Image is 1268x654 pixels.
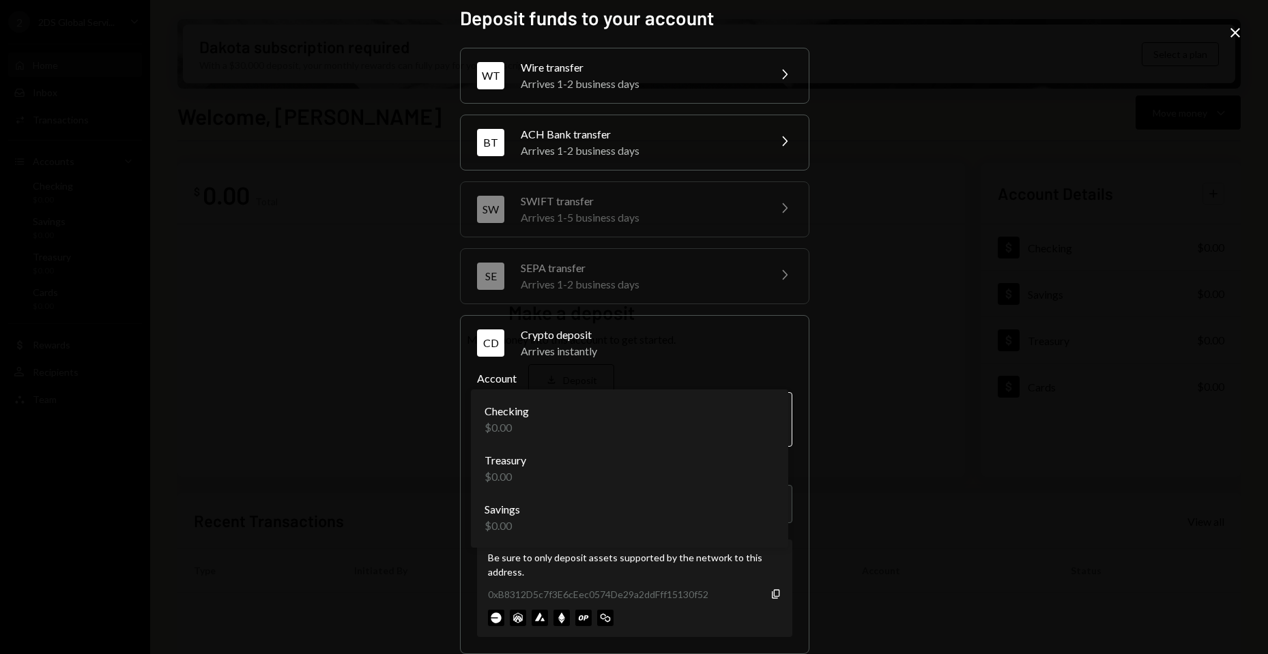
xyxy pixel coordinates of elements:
div: Crypto deposit [521,327,792,343]
img: arbitrum-mainnet [510,610,526,626]
div: BT [477,129,504,156]
div: Arrives instantly [521,343,792,359]
div: Wire transfer [521,59,760,76]
div: Savings [485,501,520,518]
div: SE [477,263,504,290]
div: $0.00 [485,518,520,534]
div: Arrives 1-2 business days [521,276,760,293]
div: SW [477,196,504,223]
div: SEPA transfer [521,260,760,276]
img: polygon-mainnet [597,610,614,626]
div: 0xB8312D5c7f3E6cEec0574De29a2ddFff15130f52 [488,587,708,601]
div: $0.00 [485,419,529,436]
img: avalanche-mainnet [532,610,548,626]
div: SWIFT transfer [521,193,760,209]
div: Treasury [485,452,526,469]
label: Account [477,370,792,387]
img: ethereum-mainnet [553,610,570,626]
div: Arrives 1-2 business days [521,76,760,92]
div: Arrives 1-5 business days [521,209,760,226]
div: Arrives 1-2 business days [521,143,760,159]
div: WT [477,62,504,89]
div: Checking [485,403,529,419]
img: optimism-mainnet [575,610,592,626]
div: $0.00 [485,469,526,485]
img: base-mainnet [488,610,504,626]
div: ACH Bank transfer [521,126,760,143]
h2: Deposit funds to your account [460,5,808,31]
div: Be sure to only deposit assets supported by the network to this address. [488,550,781,579]
div: CD [477,329,504,357]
